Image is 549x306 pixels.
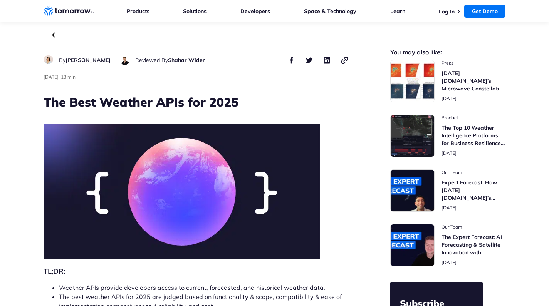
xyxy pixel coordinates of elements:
span: post catecory [442,60,506,66]
div: author name [135,55,205,65]
span: By [59,57,65,64]
a: Developers [240,8,270,15]
span: post catecory [442,224,506,230]
a: Solutions [183,8,207,15]
span: publish date [442,95,457,101]
a: Read The Top 10 Weather Intelligence Platforms for Business Resilience in 2025 [390,115,506,157]
img: Ruth Favela [44,55,53,64]
span: post catecory [442,115,506,121]
a: Learn [390,8,405,15]
h1: The Best Weather APIs for 2025 [44,94,349,110]
h2: You may also like: [390,49,506,55]
span: Estimated reading time [61,74,76,80]
button: share this post on facebook [287,55,296,65]
a: Get Demo [464,5,505,18]
h3: Expert Forecast: How [DATE][DOMAIN_NAME]’s Microwave Sounders Are Revolutionizing Hurricane Monit... [442,179,506,202]
span: publish date [442,150,457,156]
a: Read Expert Forecast: How Tomorrow.io’s Microwave Sounders Are Revolutionizing Hurricane Monitoring [390,169,506,212]
a: Home link [44,5,94,17]
h3: [DATE][DOMAIN_NAME]’s Microwave Constellation Ready To Help This Hurricane Season [442,69,506,92]
a: Log In [439,8,455,15]
img: Shahar Wider [120,55,129,65]
button: copy link to clipboard [340,55,349,65]
a: back to the main blog page [52,32,58,38]
a: Read Tomorrow.io’s Microwave Constellation Ready To Help This Hurricane Season [390,60,506,102]
h3: The Expert Forecast: AI Forecasting & Satellite Innovation with [PERSON_NAME] [442,233,506,256]
a: Read The Expert Forecast: AI Forecasting & Satellite Innovation with Randy Chase [390,224,506,266]
span: · [59,74,60,80]
button: share this post on linkedin [322,55,332,65]
a: Space & Technology [304,8,356,15]
a: Products [127,8,149,15]
h3: The Top 10 Weather Intelligence Platforms for Business Resilience in [DATE] [442,124,506,147]
span: publish date [442,205,457,211]
span: publish date [44,74,59,80]
div: author name [59,55,111,65]
span: post catecory [442,169,506,176]
button: share this post on twitter [305,55,314,65]
span: Reviewed By [135,57,168,64]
